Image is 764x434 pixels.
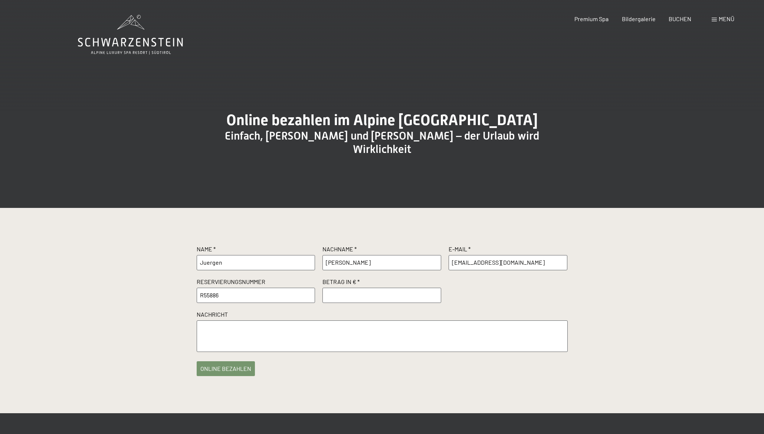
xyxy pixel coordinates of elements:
span: Online bezahlen im Alpine [GEOGRAPHIC_DATA] [226,111,538,129]
a: Premium Spa [574,15,609,22]
label: E-Mail * [449,245,567,255]
label: Nachricht [197,310,568,320]
span: Menü [719,15,734,22]
a: BUCHEN [669,15,691,22]
label: Betrag in € * [322,278,441,288]
button: online bezahlen [197,361,255,376]
label: Name * [197,245,315,255]
label: Reservierungsnummer [197,278,315,288]
label: Nachname * [322,245,441,255]
a: Bildergalerie [622,15,656,22]
span: Einfach, [PERSON_NAME] und [PERSON_NAME] – der Urlaub wird Wirklichkeit [225,129,539,156]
